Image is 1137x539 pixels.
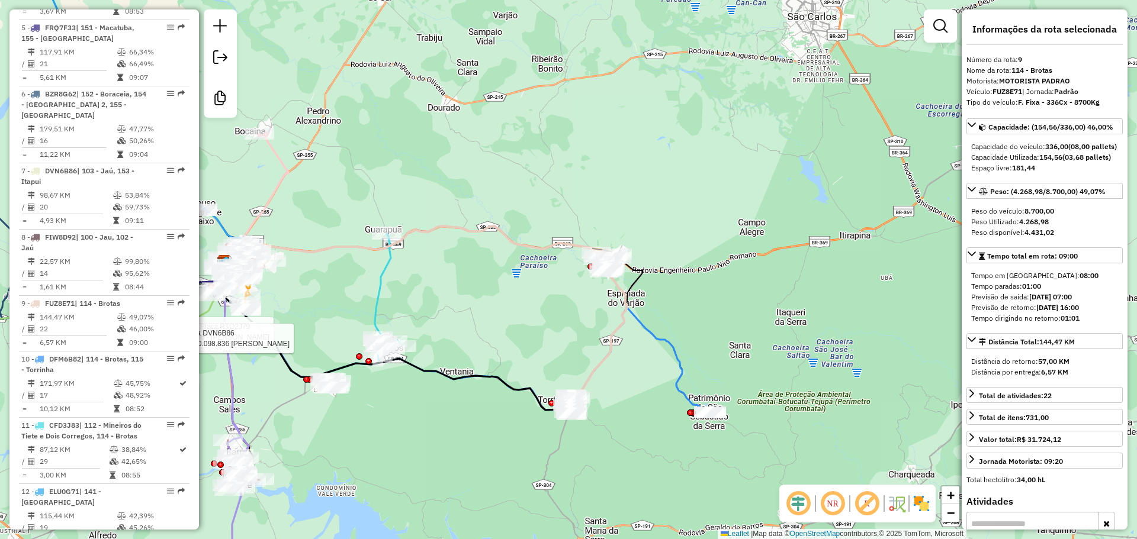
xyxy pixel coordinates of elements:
[990,187,1106,196] span: Peso: (4.268,98/8.700,00) 49,07%
[113,192,122,199] i: % de utilização do peso
[178,355,185,362] em: Rota exportada
[219,256,234,271] img: 640 UDC Light WCL Villa Carvalho
[28,60,35,67] i: Total de Atividades
[178,90,185,97] em: Rota exportada
[21,281,27,293] td: =
[971,227,1118,238] div: Peso disponível:
[117,512,126,519] i: % de utilização do peso
[21,354,143,374] span: | 114 - Brotas, 115 - Torrinha
[178,488,185,495] em: Rota exportada
[117,339,123,346] i: Tempo total em rota
[39,389,113,401] td: 17
[178,299,185,306] em: Rota exportada
[45,166,77,175] span: DVN6B86
[167,421,174,428] em: Opções
[167,24,174,31] em: Opções
[979,337,1075,347] div: Distância Total:
[966,496,1123,507] h4: Atividades
[21,421,142,440] span: 11 -
[987,251,1078,260] span: Tempo total em rota: 09:00
[966,137,1123,178] div: Capacidade: (154,56/336,00) 46,00%
[966,409,1123,425] a: Total de itens:731,00
[966,266,1123,328] div: Tempo total em rota: 09:00
[39,201,113,213] td: 20
[784,489,812,518] span: Ocultar deslocamento
[1039,337,1075,346] span: 144,47 KM
[45,23,76,32] span: FRQ7F33
[21,421,142,440] span: | 112 - Mineiros do Tiete e Dois Corregos, 114 - Brotas
[21,267,27,279] td: /
[167,167,174,174] em: Opções
[1017,475,1045,484] strong: 34,00 hL
[21,166,134,186] span: | 103 - Jaú, 153 - Itapui
[167,299,174,306] em: Opções
[971,356,1118,367] div: Distância do retorno:
[39,510,117,522] td: 115,44 KM
[39,403,113,415] td: 10,12 KM
[39,123,117,135] td: 179,51 KM
[124,189,184,201] td: 53,84%
[28,458,35,465] i: Total de Atividades
[979,391,1052,400] span: Total de atividades:
[178,167,185,174] em: Rota exportada
[971,281,1118,292] div: Tempo paradas:
[21,456,27,467] td: /
[129,72,185,83] td: 09:07
[39,215,113,227] td: 4,93 KM
[1024,228,1054,237] strong: 4.431,02
[966,201,1123,243] div: Peso: (4.268,98/8.700,00) 49,07%
[21,487,101,506] span: | 141 - [GEOGRAPHIC_DATA]
[129,123,185,135] td: 47,77%
[1024,206,1054,215] strong: 8.700,00
[790,530,840,538] a: OpenStreetMap
[818,489,847,518] span: Ocultar NR
[966,453,1123,469] a: Jornada Motorista: 09:20
[21,299,120,308] span: 9 -
[21,389,27,401] td: /
[28,49,35,56] i: Distância Total
[113,8,119,15] i: Tempo total em rota
[966,351,1123,382] div: Distância Total:144,47 KM
[1017,435,1061,444] strong: R$ 31.724,12
[1068,142,1117,151] strong: (08,00 pallets)
[39,46,117,58] td: 117,91 KM
[999,76,1070,85] strong: MOTORISTA PADRAO
[966,54,1123,65] div: Número da rota:
[966,24,1123,35] h4: Informações da rota selecionada
[167,233,174,240] em: Opções
[21,233,133,252] span: 8 -
[28,446,35,453] i: Distância Total
[117,60,126,67] i: % de utilização da cubagem
[993,87,1022,96] strong: FUZ8E71
[39,456,109,467] td: 29
[178,421,185,428] em: Rota exportada
[966,86,1123,97] div: Veículo:
[117,151,123,158] i: Tempo total em rota
[124,201,184,213] td: 59,73%
[28,192,35,199] i: Distância Total
[966,431,1123,447] a: Valor total:R$ 31.724,12
[129,311,185,323] td: 49,07%
[179,446,187,453] i: Rota otimizada
[21,469,27,481] td: =
[28,325,35,333] i: Total de Atividades
[21,354,143,374] span: 10 -
[1018,55,1022,64] strong: 9
[21,58,27,70] td: /
[966,475,1123,485] div: Total hectolitro:
[21,201,27,213] td: /
[114,392,123,399] i: % de utilização da cubagem
[21,149,27,160] td: =
[179,380,187,387] i: Rota otimizada
[971,313,1118,324] div: Tempo dirigindo no retorno:
[21,72,27,83] td: =
[971,163,1118,173] div: Espaço livre:
[21,23,134,43] span: 5 -
[942,486,959,504] a: Zoom in
[121,469,178,481] td: 08:55
[21,89,146,120] span: | 152 - Boraceia, 154 - [GEOGRAPHIC_DATA] 2, 155 - [GEOGRAPHIC_DATA]
[39,267,113,279] td: 14
[1061,314,1080,322] strong: 01:01
[110,472,115,479] i: Tempo total em rota
[1036,303,1079,312] strong: [DATE] 16:00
